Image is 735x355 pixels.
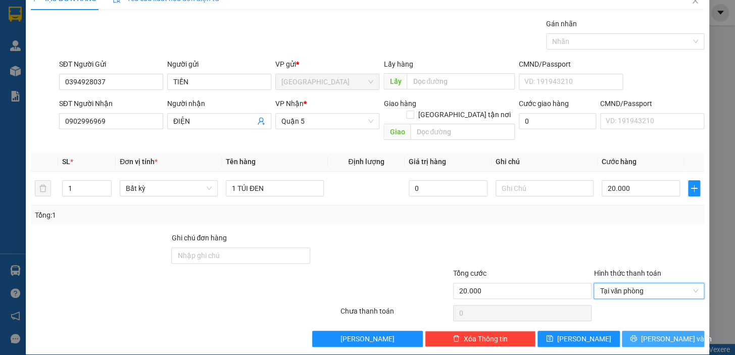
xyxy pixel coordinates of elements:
[226,180,324,196] input: VD: Bàn, Ghế
[492,152,598,172] th: Ghi chú
[546,20,577,28] label: Gán nhãn
[35,180,51,196] button: delete
[275,99,304,108] span: VP Nhận
[594,269,661,277] label: Hình thức thanh toán
[62,158,70,166] span: SL
[348,158,384,166] span: Định lượng
[641,333,712,344] span: [PERSON_NAME] và In
[557,333,611,344] span: [PERSON_NAME]
[167,59,271,70] div: Người gửi
[171,247,310,264] input: Ghi chú đơn hàng
[312,331,423,347] button: [PERSON_NAME]
[600,98,704,109] div: CMND/Passport
[600,283,698,298] span: Tại văn phòng
[519,59,623,70] div: CMND/Passport
[519,99,569,108] label: Cước giao hàng
[689,184,700,192] span: plus
[464,333,508,344] span: Xóa Thông tin
[257,117,265,125] span: user-add
[496,180,594,196] input: Ghi Chú
[410,124,515,140] input: Dọc đường
[59,59,163,70] div: SĐT Người Gửi
[126,181,212,196] span: Bất kỳ
[339,306,452,323] div: Chưa thanh toán
[281,74,373,89] span: Ninh Hòa
[453,269,486,277] span: Tổng cước
[414,109,515,120] span: [GEOGRAPHIC_DATA] tận nơi
[383,60,413,68] span: Lấy hàng
[226,158,256,166] span: Tên hàng
[120,158,158,166] span: Đơn vị tính
[519,113,596,129] input: Cước giao hàng
[453,335,460,343] span: delete
[622,331,704,347] button: printer[PERSON_NAME] và In
[425,331,535,347] button: deleteXóa Thông tin
[383,124,410,140] span: Giao
[59,98,163,109] div: SĐT Người Nhận
[275,59,379,70] div: VP gửi
[383,99,416,108] span: Giao hàng
[537,331,620,347] button: save[PERSON_NAME]
[35,210,284,221] div: Tổng: 1
[171,234,227,242] label: Ghi chú đơn hàng
[340,333,395,344] span: [PERSON_NAME]
[602,158,636,166] span: Cước hàng
[688,180,700,196] button: plus
[167,98,271,109] div: Người nhận
[409,180,487,196] input: 0
[383,73,407,89] span: Lấy
[546,335,553,343] span: save
[630,335,637,343] span: printer
[409,158,446,166] span: Giá trị hàng
[407,73,515,89] input: Dọc đường
[281,114,373,129] span: Quận 5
